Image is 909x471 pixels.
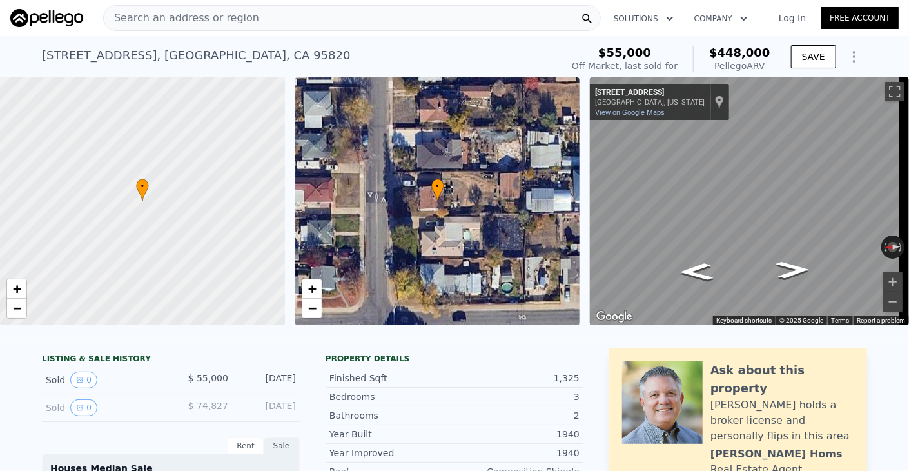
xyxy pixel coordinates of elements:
button: Zoom in [883,272,903,292]
div: [STREET_ADDRESS] [595,88,705,98]
a: Zoom out [7,299,26,318]
button: Toggle fullscreen view [885,82,904,101]
div: [GEOGRAPHIC_DATA], [US_STATE] [595,98,705,106]
a: Open this area in Google Maps (opens a new window) [593,308,636,325]
div: Year Improved [329,446,454,459]
div: 3 [454,390,580,403]
img: Google [593,308,636,325]
div: 1940 [454,428,580,441]
button: Keyboard shortcuts [716,316,772,325]
div: 1,325 [454,372,580,385]
div: Sold [46,372,161,388]
a: Free Account [821,7,899,29]
button: Rotate counterclockwise [881,235,888,259]
button: Company [684,7,758,30]
button: SAVE [791,45,836,68]
path: Go South, Kroy Way [761,257,824,283]
div: Sale [264,437,300,454]
span: $ 74,827 [188,401,228,411]
div: Off Market, last sold for [572,59,678,72]
div: Pellego ARV [709,59,770,72]
span: $55,000 [598,46,651,59]
a: Report a problem [857,317,905,324]
a: View on Google Maps [595,108,665,117]
div: • [136,179,149,201]
div: Property details [326,354,583,364]
div: [PERSON_NAME] holds a broker license and personally flips in this area [710,397,854,444]
a: Zoom in [302,279,322,299]
span: Search an address or region [104,10,259,26]
button: Solutions [603,7,684,30]
button: Rotate clockwise [898,235,905,259]
span: − [13,300,21,316]
div: [PERSON_NAME] Homs [710,446,843,462]
span: + [308,281,316,297]
a: Zoom in [7,279,26,299]
button: View historical data [70,399,97,416]
a: Log In [763,12,821,25]
div: Bedrooms [329,390,454,403]
button: Zoom out [883,292,903,312]
div: 1940 [454,446,580,459]
div: 2 [454,409,580,422]
div: Map [590,77,909,325]
span: • [136,181,149,192]
div: Rent [228,437,264,454]
div: [STREET_ADDRESS] , [GEOGRAPHIC_DATA] , CA 95820 [42,46,351,65]
a: Zoom out [302,299,322,318]
a: Terms (opens in new tab) [831,317,849,324]
div: Street View [590,77,909,325]
div: [DATE] [239,399,296,416]
div: Bathrooms [329,409,454,422]
div: [DATE] [239,372,296,388]
span: $448,000 [709,46,770,59]
button: View historical data [70,372,97,388]
span: © 2025 Google [779,317,823,324]
path: Go North, Kroy Way [665,259,728,285]
span: • [431,181,444,192]
button: Reset the view [881,241,905,252]
img: Pellego [10,9,83,27]
div: Year Built [329,428,454,441]
span: + [13,281,21,297]
div: Sold [46,399,161,416]
a: Show location on map [715,95,724,109]
div: Finished Sqft [329,372,454,385]
div: • [431,179,444,201]
span: − [308,300,316,316]
button: Show Options [841,44,867,70]
span: $ 55,000 [188,373,228,383]
div: Ask about this property [710,361,854,397]
div: LISTING & SALE HISTORY [42,354,300,366]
